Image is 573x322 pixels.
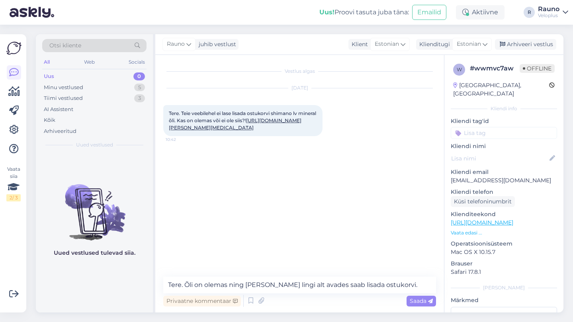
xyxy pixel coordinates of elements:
[44,94,83,102] div: Tiimi vestlused
[457,40,481,49] span: Estonian
[348,40,368,49] div: Klient
[451,229,557,236] p: Vaata edasi ...
[495,39,556,50] div: Arhiveeri vestlus
[134,94,145,102] div: 3
[36,170,153,242] img: No chats
[451,142,557,150] p: Kliendi nimi
[538,6,568,19] a: RaunoVeloplus
[538,12,559,19] div: Veloplus
[451,188,557,196] p: Kliendi telefon
[133,72,145,80] div: 0
[6,166,21,201] div: Vaata siia
[457,66,462,72] span: w
[470,64,520,73] div: # wwmvc7aw
[451,176,557,185] p: [EMAIL_ADDRESS][DOMAIN_NAME]
[163,277,436,293] textarea: Tere. Õli on olemas ning [PERSON_NAME] lingi alt avades saab lisada ostukorvi.
[49,41,81,50] span: Otsi kliente
[44,127,76,135] div: Arhiveeritud
[453,81,549,98] div: [GEOGRAPHIC_DATA], [GEOGRAPHIC_DATA]
[169,110,317,131] span: Tere. Teie veebilehel ei lase lisada ostukorvi shimano lv mineral õli. Kas on olemas või ei ole s...
[44,116,55,124] div: Kõik
[451,268,557,276] p: Safari 17.8.1
[166,137,196,142] span: 10:42
[163,84,436,92] div: [DATE]
[451,105,557,112] div: Kliendi info
[134,84,145,92] div: 5
[451,196,515,207] div: Küsi telefoninumbrit
[412,5,446,20] button: Emailid
[451,260,557,268] p: Brauser
[538,6,559,12] div: Rauno
[163,68,436,75] div: Vestlus algas
[196,40,236,49] div: juhib vestlust
[451,168,557,176] p: Kliendi email
[167,40,185,49] span: Rauno
[451,219,513,226] a: [URL][DOMAIN_NAME]
[42,57,51,67] div: All
[451,284,557,291] div: [PERSON_NAME]
[375,40,399,49] span: Estonian
[127,57,147,67] div: Socials
[82,57,96,67] div: Web
[416,40,450,49] div: Klienditugi
[451,248,557,256] p: Mac OS X 10.15.7
[410,297,433,304] span: Saada
[76,141,113,148] span: Uued vestlused
[451,127,557,139] input: Lisa tag
[6,41,22,56] img: Askly Logo
[6,194,21,201] div: 2 / 3
[163,296,241,306] div: Privaatne kommentaar
[451,240,557,248] p: Operatsioonisüsteem
[456,5,505,20] div: Aktiivne
[44,84,83,92] div: Minu vestlused
[451,117,557,125] p: Kliendi tag'id
[319,8,334,16] b: Uus!
[44,105,73,113] div: AI Assistent
[451,296,557,304] p: Märkmed
[54,249,135,257] p: Uued vestlused tulevad siia.
[319,8,409,17] div: Proovi tasuta juba täna:
[44,72,54,80] div: Uus
[451,154,548,163] input: Lisa nimi
[524,7,535,18] div: R
[451,210,557,219] p: Klienditeekond
[520,64,555,73] span: Offline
